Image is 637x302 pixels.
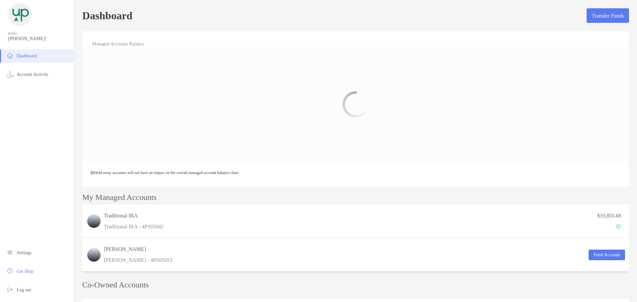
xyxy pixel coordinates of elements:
[92,41,144,47] h4: Managed Accounts Balance
[87,214,101,228] img: logo account
[104,222,164,231] p: Traditional IRA - 4PS05042
[6,267,14,275] img: get-help icon
[17,287,31,292] span: Log out
[8,3,32,27] img: Zoe Logo
[17,72,48,77] span: Account Activity
[6,51,14,59] img: household icon
[104,245,172,253] h3: [PERSON_NAME]
[6,70,14,78] img: activity icon
[82,8,132,23] h5: Dashboard
[6,248,14,256] img: settings icon
[17,269,34,274] span: Get Help
[597,211,621,220] p: $19,855.68
[8,36,70,41] span: [PERSON_NAME]!
[104,256,172,264] p: [PERSON_NAME] - 4PS05053
[6,285,14,293] img: logout icon
[587,8,629,23] button: Transfer Funds
[82,281,629,289] p: Co-Owned Accounts
[17,250,32,255] span: Settings
[104,212,164,220] h3: Traditional IRA
[589,250,625,260] button: Fund Account
[82,193,157,202] p: My Managed Accounts
[87,248,101,262] img: logo account
[90,170,239,175] span: Held away accounts will not have an impact on the overall managed account balance chart.
[17,53,37,58] span: Dashboard
[616,224,621,229] img: Account Status icon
